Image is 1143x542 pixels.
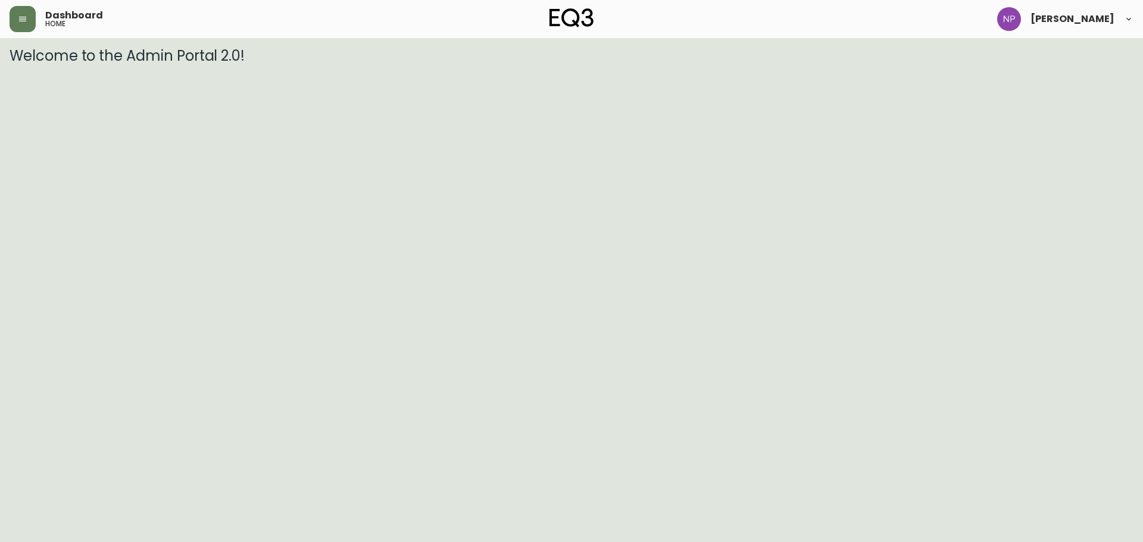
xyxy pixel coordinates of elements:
[549,8,594,27] img: logo
[1030,14,1114,24] span: [PERSON_NAME]
[45,20,65,27] h5: home
[45,11,103,20] span: Dashboard
[10,48,1133,64] h3: Welcome to the Admin Portal 2.0!
[997,7,1021,31] img: 50f1e64a3f95c89b5c5247455825f96f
